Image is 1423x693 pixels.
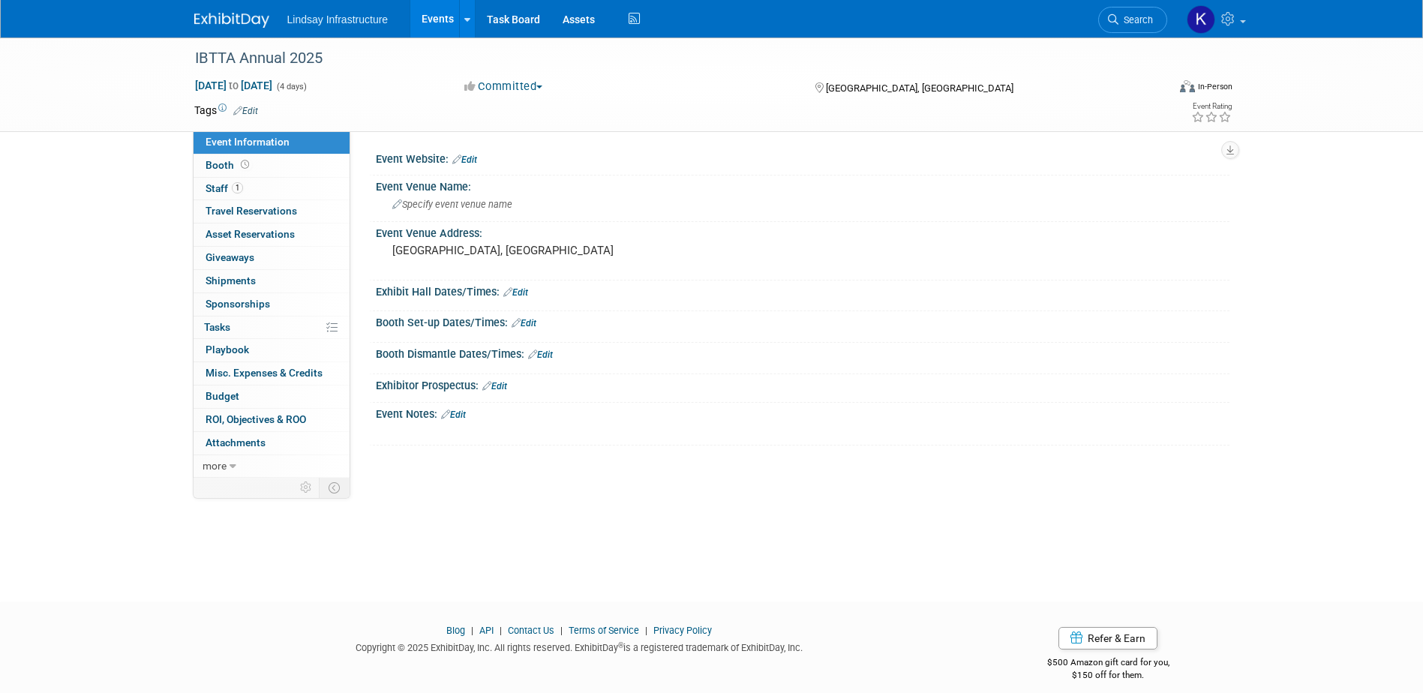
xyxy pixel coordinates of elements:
img: ExhibitDay [194,13,269,28]
img: Format-Inperson.png [1180,80,1195,92]
span: more [203,460,227,472]
div: $500 Amazon gift card for you, [987,646,1229,681]
div: Event Venue Name: [376,175,1229,194]
div: Exhibitor Prospectus: [376,374,1229,394]
span: Tasks [204,321,230,333]
a: Booth [194,154,350,177]
span: Giveaways [206,251,254,263]
a: Edit [233,106,258,116]
img: Kurt Samson [1187,5,1215,34]
td: Tags [194,103,258,118]
a: API [479,625,494,636]
div: In-Person [1197,81,1232,92]
span: Staff [206,182,243,194]
a: Misc. Expenses & Credits [194,362,350,385]
span: Shipments [206,274,256,286]
span: ROI, Objectives & ROO [206,413,306,425]
a: Edit [503,287,528,298]
span: Sponsorships [206,298,270,310]
a: Privacy Policy [653,625,712,636]
span: Booth not reserved yet [238,159,252,170]
span: Booth [206,159,252,171]
a: Budget [194,385,350,408]
span: Search [1118,14,1153,25]
a: Search [1098,7,1167,33]
a: Asset Reservations [194,223,350,246]
a: Refer & Earn [1058,627,1157,649]
span: [GEOGRAPHIC_DATA], [GEOGRAPHIC_DATA] [826,82,1013,94]
span: (4 days) [275,82,307,91]
a: Edit [528,349,553,360]
div: Booth Set-up Dates/Times: [376,311,1229,331]
span: Attachments [206,436,266,448]
div: Booth Dismantle Dates/Times: [376,343,1229,362]
a: Tasks [194,316,350,339]
span: Budget [206,390,239,402]
div: Event Notes: [376,403,1229,422]
a: Edit [441,409,466,420]
a: Edit [452,154,477,165]
a: more [194,455,350,478]
span: 1 [232,182,243,193]
span: | [641,625,651,636]
a: Edit [482,381,507,391]
div: Event Venue Address: [376,222,1229,241]
a: Giveaways [194,247,350,269]
a: Attachments [194,432,350,454]
div: IBTTA Annual 2025 [190,45,1145,72]
button: Committed [459,79,548,94]
span: Specify event venue name [392,199,512,210]
div: Event Rating [1191,103,1232,110]
div: $150 off for them. [987,669,1229,682]
a: Event Information [194,131,350,154]
a: Sponsorships [194,293,350,316]
a: Shipments [194,270,350,292]
a: Terms of Service [569,625,639,636]
div: Event Website: [376,148,1229,167]
span: | [467,625,477,636]
span: Asset Reservations [206,228,295,240]
a: Edit [512,318,536,328]
a: Playbook [194,339,350,361]
span: Event Information [206,136,290,148]
td: Personalize Event Tab Strip [293,478,320,497]
a: Blog [446,625,465,636]
div: Exhibit Hall Dates/Times: [376,280,1229,300]
span: [DATE] [DATE] [194,79,273,92]
a: Staff1 [194,178,350,200]
a: Travel Reservations [194,200,350,223]
span: Misc. Expenses & Credits [206,367,323,379]
div: Copyright © 2025 ExhibitDay, Inc. All rights reserved. ExhibitDay is a registered trademark of Ex... [194,637,965,655]
span: | [557,625,566,636]
span: Lindsay Infrastructure [287,13,389,25]
a: Contact Us [508,625,554,636]
span: | [496,625,506,636]
sup: ® [618,641,623,649]
span: Travel Reservations [206,205,297,217]
div: Event Format [1079,78,1233,100]
a: ROI, Objectives & ROO [194,409,350,431]
pre: [GEOGRAPHIC_DATA], [GEOGRAPHIC_DATA] [392,244,715,257]
td: Toggle Event Tabs [319,478,350,497]
span: to [227,79,241,91]
span: Playbook [206,343,249,355]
